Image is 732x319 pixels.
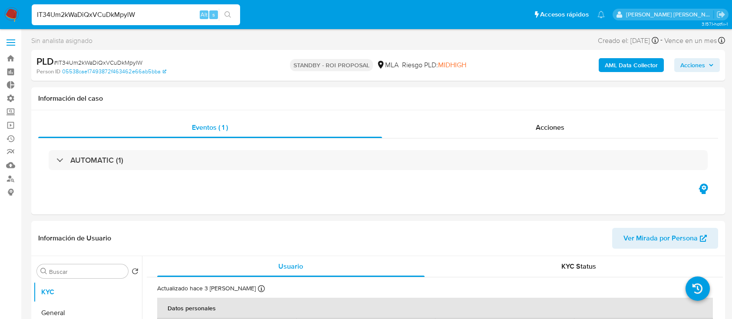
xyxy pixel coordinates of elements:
input: Buscar usuario o caso... [32,9,240,20]
button: Volver al orden por defecto [132,268,138,277]
h3: AUTOMATIC (1) [70,155,123,165]
span: - [660,35,663,46]
div: AUTOMATIC (1) [49,150,708,170]
a: 05538cae17493872f463462e66ab5bba [62,68,166,76]
b: AML Data Collector [605,58,658,72]
button: Acciones [674,58,720,72]
span: s [212,10,215,19]
button: search-icon [219,9,237,21]
span: Accesos rápidos [540,10,589,19]
a: Salir [716,10,725,19]
button: KYC [33,282,142,303]
p: STANDBY - ROI PROPOSAL [290,59,373,71]
span: Eventos ( 1 ) [192,122,228,132]
h1: Información de Usuario [38,234,111,243]
span: Sin analista asignado [31,36,92,46]
span: Ver Mirada por Persona [623,228,698,249]
th: Datos personales [157,298,713,319]
b: PLD [36,54,54,68]
div: MLA [376,60,399,70]
input: Buscar [49,268,125,276]
span: Acciones [536,122,564,132]
span: Riesgo PLD: [402,60,466,70]
span: Acciones [680,58,705,72]
p: Actualizado hace 3 [PERSON_NAME] [157,284,256,293]
span: Vence en un mes [664,36,717,46]
h1: Información del caso [38,94,718,103]
span: # IT34Um2kWaDiQxVCuDkMpylW [54,58,142,67]
span: MIDHIGH [438,60,466,70]
span: Usuario [278,261,303,271]
p: emmanuel.vitiello@mercadolibre.com [626,10,714,19]
a: Notificaciones [597,11,605,18]
span: Alt [201,10,208,19]
button: Ver Mirada por Persona [612,228,718,249]
div: Creado el: [DATE] [598,35,659,46]
span: KYC Status [561,261,596,271]
b: Person ID [36,68,60,76]
button: AML Data Collector [599,58,664,72]
button: Buscar [40,268,47,275]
